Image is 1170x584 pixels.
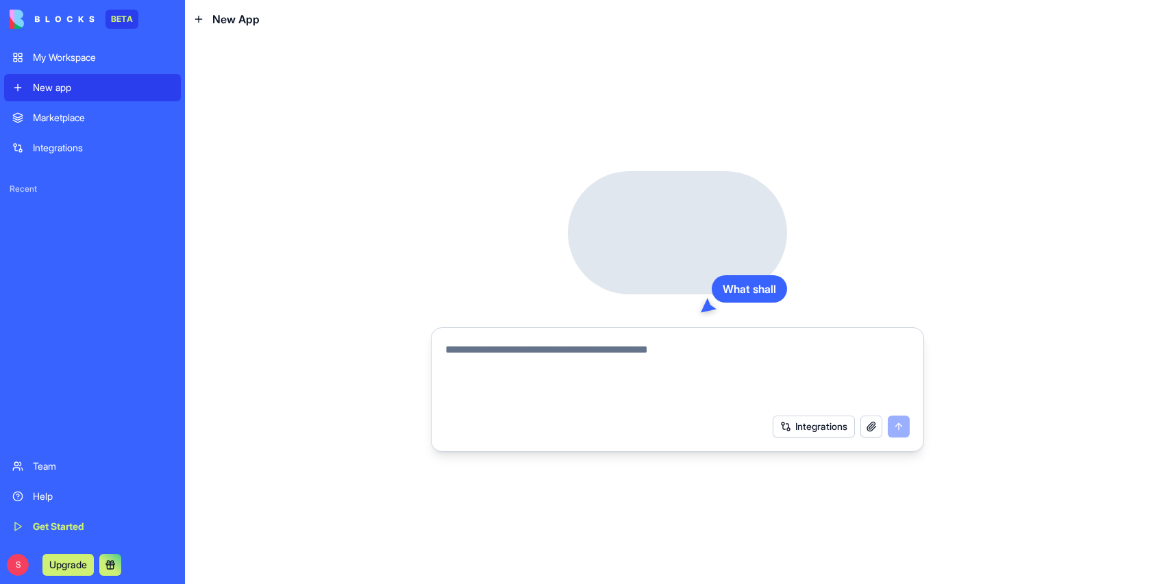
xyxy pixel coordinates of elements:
[712,275,787,303] div: What shall
[4,104,181,131] a: Marketplace
[212,11,260,27] span: New App
[4,513,181,540] a: Get Started
[4,453,181,480] a: Team
[33,459,173,473] div: Team
[33,141,173,155] div: Integrations
[33,490,173,503] div: Help
[10,10,138,29] a: BETA
[773,416,855,437] button: Integrations
[4,183,181,194] span: Recent
[33,111,173,125] div: Marketplace
[33,81,173,94] div: New app
[4,134,181,162] a: Integrations
[4,44,181,71] a: My Workspace
[4,483,181,510] a: Help
[42,554,94,576] button: Upgrade
[4,74,181,101] a: New app
[42,557,94,571] a: Upgrade
[105,10,138,29] div: BETA
[33,51,173,64] div: My Workspace
[10,10,95,29] img: logo
[7,554,29,576] span: S
[33,520,173,533] div: Get Started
